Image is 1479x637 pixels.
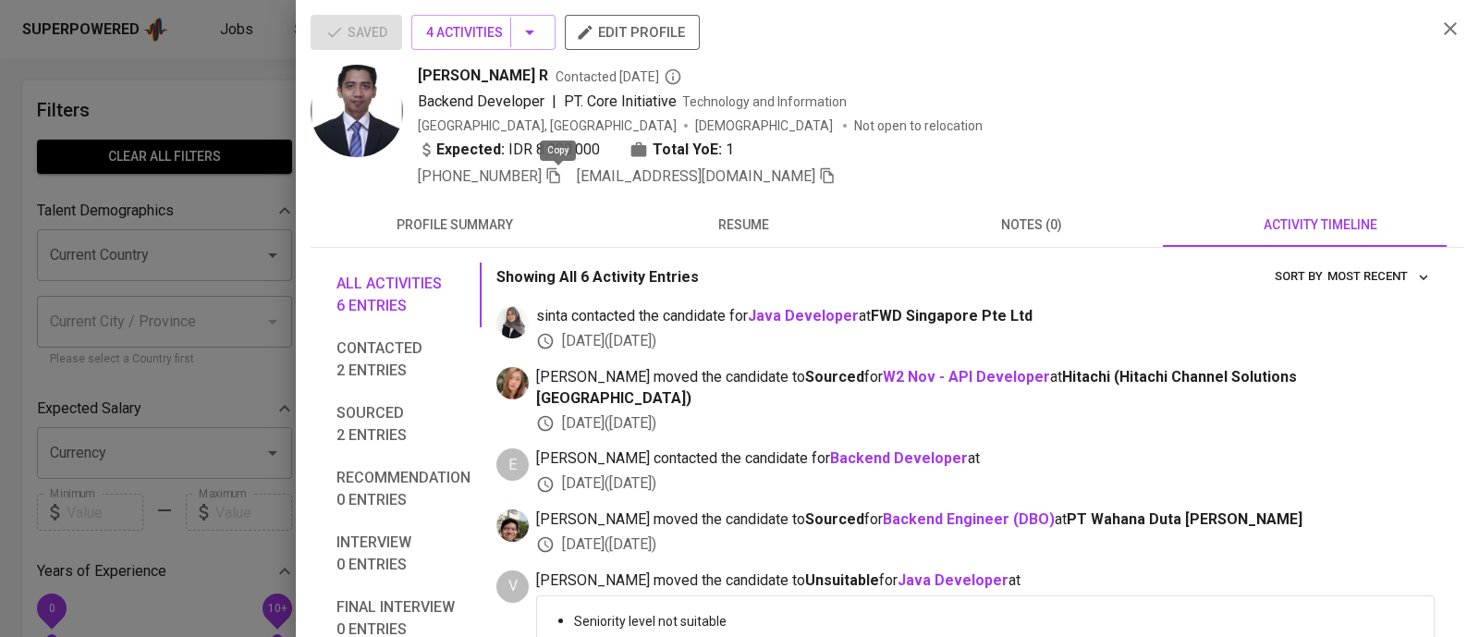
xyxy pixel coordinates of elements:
div: [DATE] ( [DATE] ) [536,473,1435,495]
a: W2 Nov - API Developer [883,368,1050,386]
span: activity timeline [1187,214,1453,237]
span: Interview 0 entries [336,532,471,576]
p: Seniority level not suitable [574,612,1419,631]
span: Most Recent [1327,266,1430,288]
a: Backend Developer [830,449,968,467]
button: sort by [1323,263,1435,291]
span: profile summary [322,214,588,237]
div: IDR 8.000.000 [418,139,600,161]
span: Sourced 2 entries [336,402,471,447]
span: Backend Developer [418,92,544,110]
div: [DATE] ( [DATE] ) [536,413,1435,435]
b: Unsuitable [805,571,879,589]
b: Sourced [805,510,864,528]
button: 4 Activities [411,15,556,50]
div: [DATE] ( [DATE] ) [536,331,1435,352]
span: | [552,91,556,113]
a: Backend Engineer (DBO) [883,510,1055,528]
span: FWD Singapore Pte Ltd [871,307,1033,325]
p: Showing All 6 Activity Entries [496,266,699,288]
b: Total YoE: [653,139,722,161]
span: [PERSON_NAME] R [418,65,548,87]
span: notes (0) [898,214,1165,237]
svg: By Batam recruiter [664,67,682,86]
span: Contacted 2 entries [336,337,471,382]
b: Expected: [436,139,505,161]
span: [DEMOGRAPHIC_DATA] [695,116,836,135]
img: emyr@glints.com [496,509,529,542]
span: sinta contacted the candidate for at [536,306,1435,327]
span: edit profile [580,20,685,44]
a: Java Developer [748,307,859,325]
span: Contacted [DATE] [556,67,682,86]
span: PT. Core Initiative [564,92,677,110]
span: All activities 6 entries [336,273,471,317]
img: michelle.wiryanto@glints.com [496,367,529,399]
span: [PERSON_NAME] moved the candidate to for at [536,367,1435,410]
span: [PERSON_NAME] contacted the candidate for at [536,448,1435,470]
span: Technology and Information [682,94,847,109]
a: edit profile [565,24,700,39]
span: resume [610,214,876,237]
button: edit profile [565,15,700,50]
div: [GEOGRAPHIC_DATA], [GEOGRAPHIC_DATA] [418,116,677,135]
p: Not open to relocation [854,116,983,135]
span: [EMAIL_ADDRESS][DOMAIN_NAME] [577,167,815,185]
span: PT Wahana Duta [PERSON_NAME] [1067,510,1302,528]
span: 4 Activities [426,21,541,44]
span: Recommendation 0 entries [336,467,471,511]
img: sinta.windasari@glints.com [496,306,529,338]
span: sort by [1275,269,1323,283]
span: Hitachi (Hitachi Channel Solutions [GEOGRAPHIC_DATA]) [536,368,1297,407]
img: 6344f99d9cfa1d9cee72f28dc57ab8b7.jpg [311,65,403,157]
a: Java Developer [898,571,1008,589]
div: E [496,448,529,481]
b: Sourced [805,368,864,386]
div: V [496,570,529,603]
span: 1 [726,139,734,161]
span: [PERSON_NAME] moved the candidate to for at [536,570,1435,592]
span: [PERSON_NAME] moved the candidate to for at [536,509,1435,531]
span: [PHONE_NUMBER] [418,167,542,185]
div: [DATE] ( [DATE] ) [536,534,1435,556]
